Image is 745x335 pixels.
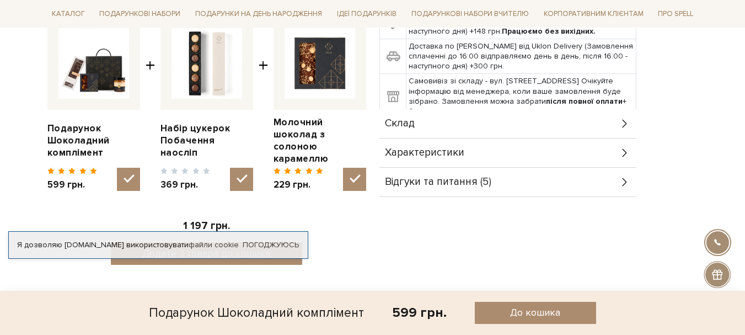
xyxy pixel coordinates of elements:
[191,6,326,23] a: Подарунки на День народження
[160,123,253,159] a: Набір цукерок Побачення наосліп
[407,4,533,23] a: Подарункові набори Вчителю
[189,240,239,249] a: файли cookie
[539,6,648,23] a: Корпоративним клієнтам
[47,6,89,23] a: Каталог
[274,179,324,191] span: 229 грн.
[95,6,185,23] a: Подарункові набори
[171,28,242,99] img: Набір цукерок Побачення наосліп
[259,17,268,191] span: +
[146,17,155,191] span: +
[502,26,596,36] b: Працюємо без вихідних.
[47,123,140,159] a: Подарунок Шоколадний комплімент
[333,6,401,23] a: Ідеї подарунків
[274,116,366,165] a: Молочний шоколад з солоною карамеллю
[149,302,364,324] div: Подарунок Шоколадний комплімент
[58,28,129,99] img: Подарунок Шоколадний комплімент
[406,39,636,74] td: Доставка по [PERSON_NAME] від Uklon Delivery (Замовлення сплаченні до 16:00 відправляємо день в д...
[160,179,211,191] span: 369 грн.
[183,220,230,232] span: 1 197 грн.
[406,74,636,119] td: Самовивіз зі складу - вул. [STREET_ADDRESS] Очікуйте інформацію від менеджера, коли ваше замовлен...
[510,306,560,319] span: До кошика
[243,240,299,250] a: Погоджуюсь
[47,179,98,191] span: 599 грн.
[653,6,698,23] a: Про Spell
[385,119,415,129] span: Склад
[385,177,491,187] span: Відгуки та питання (5)
[9,240,308,250] div: Я дозволяю [DOMAIN_NAME] використовувати
[546,97,623,106] b: після повної оплати
[385,148,464,158] span: Характеристики
[475,302,596,324] button: До кошика
[392,304,447,321] div: 599 грн.
[285,28,355,99] img: Молочний шоколад з солоною карамеллю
